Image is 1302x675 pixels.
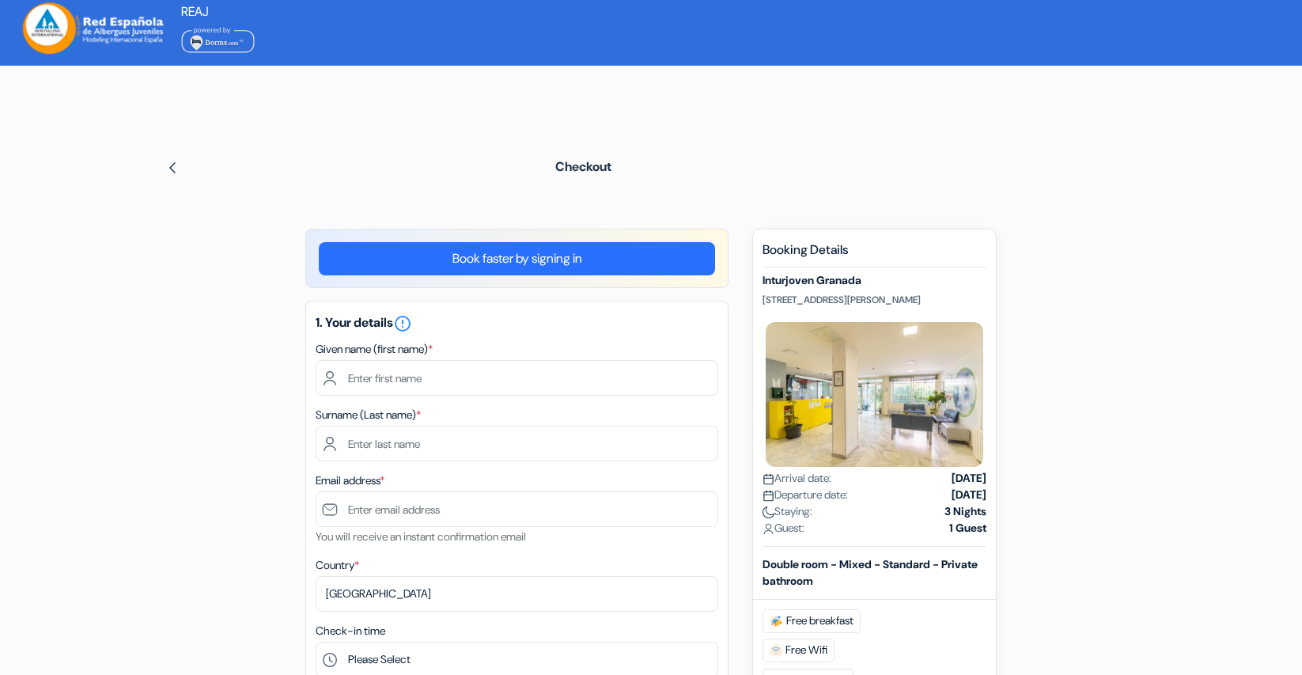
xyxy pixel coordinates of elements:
img: calendar.svg [763,490,774,502]
label: Country [316,557,359,574]
strong: 3 Nights [944,503,986,520]
h5: 1. Your details [316,314,718,333]
b: Double room - Mixed - Standard - Private bathroom [763,557,978,588]
p: [STREET_ADDRESS][PERSON_NAME] [763,294,986,306]
span: Free breakfast [763,609,861,633]
span: Free Wifi [763,639,835,662]
img: moon.svg [763,506,774,518]
a: Book faster by signing in [319,242,715,275]
img: free_wifi.svg [770,644,782,657]
input: Enter email address [316,491,718,527]
i: error_outline [393,314,412,333]
label: Given name (first name) [316,341,433,358]
label: Check-in time [316,623,385,639]
span: Departure date: [763,487,848,503]
input: Enter last name [316,426,718,461]
strong: 1 Guest [949,520,986,537]
h5: Inturjoven Granada [763,274,986,287]
img: user_icon.svg [763,523,774,535]
a: error_outline [393,314,412,331]
img: left_arrow.svg [166,161,179,174]
strong: [DATE] [952,487,986,503]
small: You will receive an instant confirmation email [316,529,526,544]
input: Enter first name [316,360,718,396]
span: Arrival date: [763,470,831,487]
img: calendar.svg [763,473,774,485]
span: Guest: [763,520,804,537]
span: Staying: [763,503,812,520]
span: REAJ [181,3,209,20]
strong: [DATE] [952,470,986,487]
span: Checkout [555,158,611,175]
h5: Booking Details [763,242,986,267]
label: Surname (Last name) [316,407,421,423]
img: free_breakfast.svg [770,615,783,628]
label: Email address [316,472,384,489]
